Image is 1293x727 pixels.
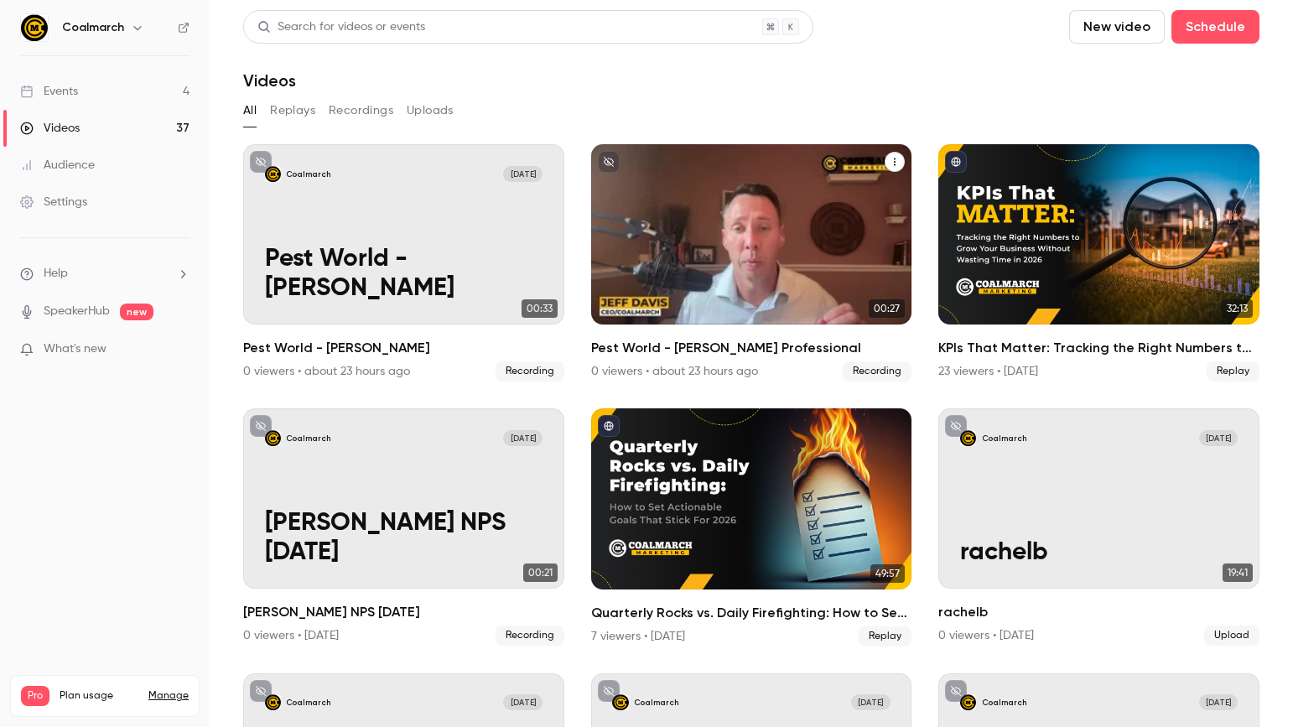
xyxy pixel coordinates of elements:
[1171,10,1259,44] button: Schedule
[243,144,564,382] li: Pest World - Jeff Fun
[21,14,48,41] img: Coalmarch
[634,697,678,708] p: Coalmarch
[286,433,330,444] p: Coalmarch
[1204,626,1259,646] span: Upload
[938,144,1259,382] li: KPIs That Matter: Tracking the Right Numbers to Grow Your Business Without Wasting Time in 2026
[329,97,393,124] button: Recordings
[265,509,543,567] p: [PERSON_NAME] NPS [DATE]
[265,694,281,710] img: rachelk
[243,363,410,380] div: 0 viewers • about 23 hours ago
[612,694,628,710] img: Growth with Jeff | Episode 1
[120,304,153,320] span: new
[243,144,564,382] a: Pest World - Jeff FunCoalmarch[DATE]Pest World - [PERSON_NAME]00:33Pest World - [PERSON_NAME]0 vi...
[407,97,454,124] button: Uploads
[20,120,80,137] div: Videos
[870,564,905,583] span: 49:57
[598,151,620,173] button: unpublished
[938,408,1259,646] a: rachelbCoalmarch[DATE]rachelb19:41rachelb0 viewers • [DATE]Upload
[938,338,1259,358] h2: KPIs That Matter: Tracking the Right Numbers to Grow Your Business Without Wasting Time in [DATE]
[20,157,95,174] div: Audience
[851,694,891,710] span: [DATE]
[250,415,272,437] button: unpublished
[243,338,564,358] h2: Pest World - [PERSON_NAME]
[869,299,905,318] span: 00:27
[503,694,543,710] span: [DATE]
[960,538,1238,568] p: rachelb
[591,408,912,646] a: 49:57Quarterly Rocks vs. Daily Firefighting: How to Set Actionable Goals That Stick For 20267 vie...
[1069,10,1165,44] button: New video
[591,628,685,645] div: 7 viewers • [DATE]
[286,697,330,708] p: Coalmarch
[44,303,110,320] a: SpeakerHub
[522,299,558,318] span: 00:33
[21,686,49,706] span: Pro
[265,245,543,303] p: Pest World - [PERSON_NAME]
[20,265,190,283] li: help-dropdown-opener
[265,166,281,182] img: Pest World - Jeff Fun
[938,627,1034,644] div: 0 viewers • [DATE]
[243,10,1259,717] section: Videos
[1223,563,1253,582] span: 19:41
[60,689,138,703] span: Plan usage
[243,70,296,91] h1: Videos
[938,144,1259,382] a: 32:13KPIs That Matter: Tracking the Right Numbers to Grow Your Business Without Wasting Time in [...
[591,338,912,358] h2: Pest World - [PERSON_NAME] Professional
[960,694,976,710] img: Creating a Marketing Budget_ Budgeting Tips & Tricks to Achieve Your Business Goals
[503,166,543,182] span: [DATE]
[591,144,912,382] a: 00:27Pest World - [PERSON_NAME] Professional0 viewers • about 23 hours agoRecording
[591,144,912,382] li: Pest World - Jeff Professional
[982,433,1026,444] p: Coalmarch
[496,626,564,646] span: Recording
[503,430,543,446] span: [DATE]
[1207,361,1259,382] span: Replay
[243,408,564,646] a: Jeff NPS 9.24.25Coalmarch[DATE][PERSON_NAME] NPS [DATE]00:21[PERSON_NAME] NPS [DATE]0 viewers • [...
[945,415,967,437] button: unpublished
[243,97,257,124] button: All
[496,361,564,382] span: Recording
[938,363,1038,380] div: 23 viewers • [DATE]
[843,361,911,382] span: Recording
[243,408,564,646] li: Jeff NPS 9.24.25
[44,340,106,358] span: What's new
[243,627,339,644] div: 0 viewers • [DATE]
[1199,694,1238,710] span: [DATE]
[286,169,330,179] p: Coalmarch
[148,689,189,703] a: Manage
[591,603,912,623] h2: Quarterly Rocks vs. Daily Firefighting: How to Set Actionable Goals That Stick For 2026
[243,602,564,622] h2: [PERSON_NAME] NPS [DATE]
[945,151,967,173] button: published
[591,408,912,646] li: Quarterly Rocks vs. Daily Firefighting: How to Set Actionable Goals That Stick For 2026
[1222,299,1253,318] span: 32:13
[523,563,558,582] span: 00:21
[20,194,87,210] div: Settings
[591,363,758,380] div: 0 viewers • about 23 hours ago
[938,408,1259,646] li: rachelb
[44,265,68,283] span: Help
[62,19,124,36] h6: Coalmarch
[598,415,620,437] button: published
[938,602,1259,622] h2: rachelb
[982,697,1026,708] p: Coalmarch
[257,18,425,36] div: Search for videos or events
[598,680,620,702] button: unpublished
[270,97,315,124] button: Replays
[1199,430,1238,446] span: [DATE]
[250,680,272,702] button: unpublished
[960,430,976,446] img: rachelb
[265,430,281,446] img: Jeff NPS 9.24.25
[859,626,911,647] span: Replay
[945,680,967,702] button: unpublished
[20,83,78,100] div: Events
[250,151,272,173] button: unpublished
